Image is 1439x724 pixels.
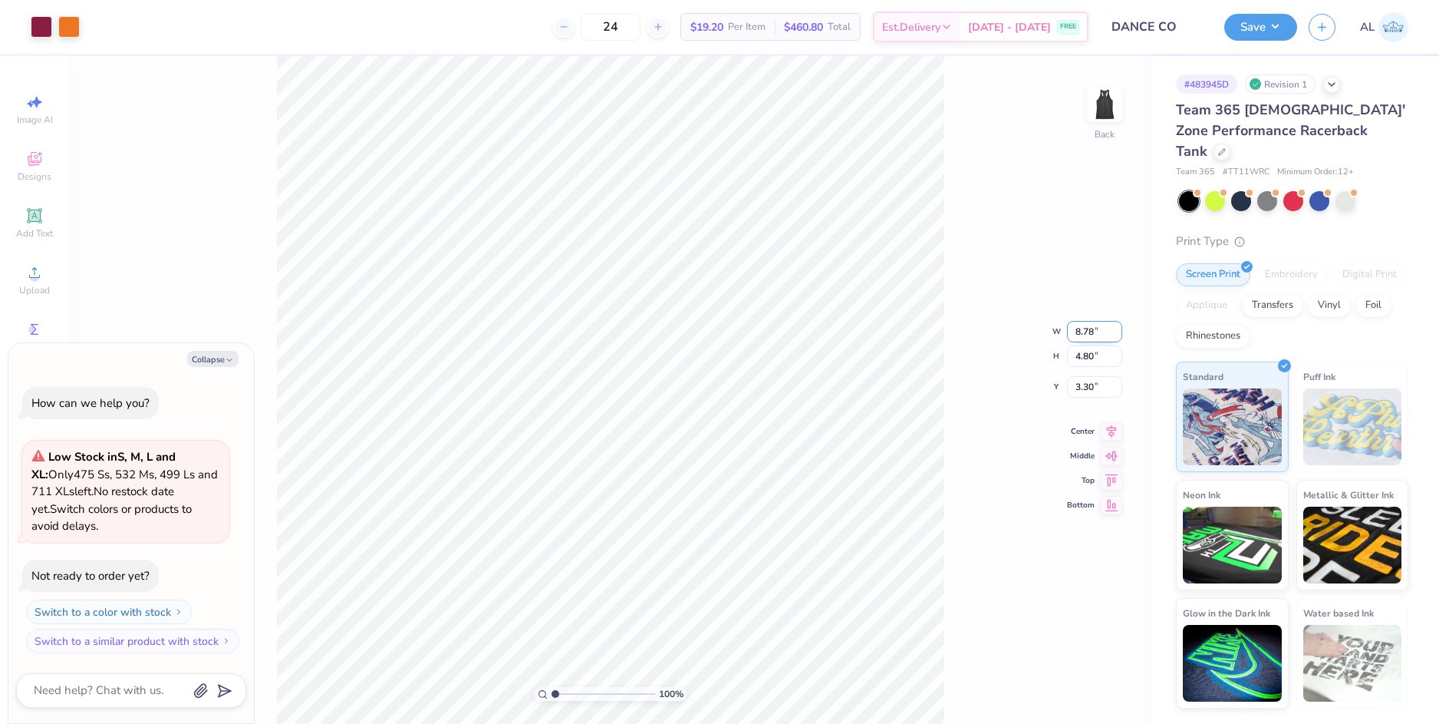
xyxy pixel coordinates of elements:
span: Neon Ink [1183,487,1220,503]
span: No restock date yet. [31,484,174,517]
div: Foil [1355,294,1391,317]
span: Center [1067,426,1095,437]
img: Neon Ink [1183,507,1282,583]
span: AL [1360,18,1375,36]
img: Standard [1183,388,1282,465]
span: Add Text [16,227,53,240]
div: Not ready to order yet? [31,568,150,583]
span: Bottom [1067,500,1095,511]
img: Metallic & Glitter Ink [1303,507,1402,583]
div: Transfers [1242,294,1303,317]
button: Switch to a color with stock [26,600,192,624]
span: # TT11WRC [1223,166,1269,179]
span: Per Item [728,19,766,35]
div: Embroidery [1255,263,1328,286]
img: Alyzza Lydia Mae Sobrino [1378,12,1408,42]
span: Team 365 [1176,166,1215,179]
span: $19.20 [690,19,723,35]
span: Glow in the Dark Ink [1183,605,1270,621]
strong: Low Stock in S, M, L and XL : [31,449,176,482]
input: Untitled Design [1100,12,1213,42]
span: Standard [1183,369,1223,385]
img: Glow in the Dark Ink [1183,625,1282,702]
span: Puff Ink [1303,369,1335,385]
div: Digital Print [1332,263,1407,286]
span: FREE [1060,21,1076,32]
div: # 483945D [1176,74,1237,94]
div: Rhinestones [1176,325,1250,348]
img: Switch to a color with stock [174,607,183,617]
span: Total [828,19,851,35]
span: Middle [1067,451,1095,461]
button: Collapse [187,351,239,367]
span: Water based Ink [1303,605,1374,621]
input: – – [581,13,640,41]
span: 100 % [659,687,683,701]
span: Only 475 Ss, 532 Ms, 499 Ls and 711 XLs left. Switch colors or products to avoid delays. [31,449,218,534]
span: Upload [19,284,50,296]
span: Minimum Order: 12 + [1277,166,1354,179]
button: Save [1224,14,1297,41]
div: Screen Print [1176,263,1250,286]
div: How can we help you? [31,395,150,411]
span: Greek [23,341,47,353]
img: Back [1089,89,1120,120]
div: Print Type [1176,233,1408,250]
div: Applique [1176,294,1237,317]
img: Water based Ink [1303,625,1402,702]
div: Revision 1 [1245,74,1316,94]
span: Top [1067,475,1095,486]
img: Switch to a similar product with stock [222,636,231,646]
img: Puff Ink [1303,388,1402,465]
span: Designs [18,170,51,183]
span: Metallic & Glitter Ink [1303,487,1394,503]
span: $460.80 [784,19,823,35]
div: Back [1095,127,1115,141]
button: Switch to a similar product with stock [26,629,239,653]
span: Image AI [17,114,53,126]
span: [DATE] - [DATE] [968,19,1051,35]
span: Est. Delivery [882,19,940,35]
a: AL [1360,12,1408,42]
span: Team 365 [DEMOGRAPHIC_DATA]' Zone Performance Racerback Tank [1176,101,1405,160]
div: Vinyl [1308,294,1351,317]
